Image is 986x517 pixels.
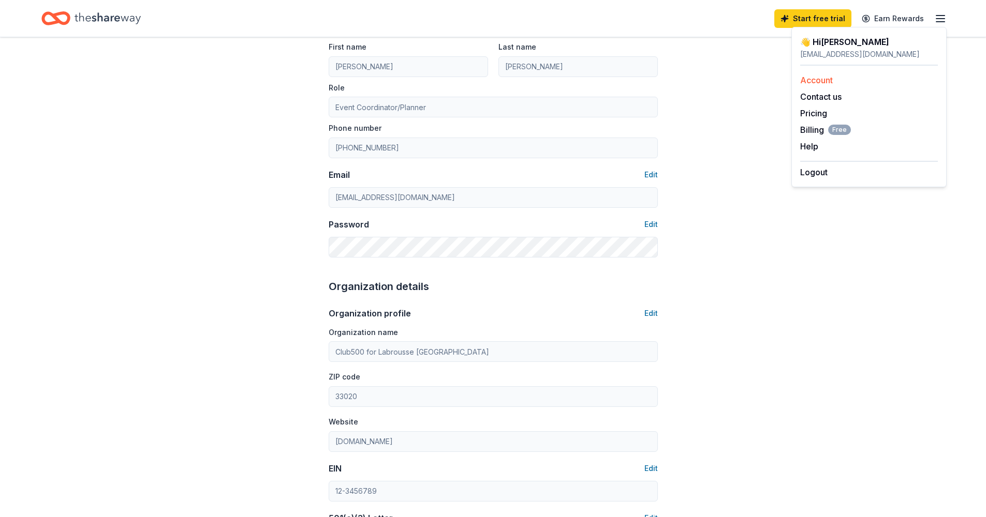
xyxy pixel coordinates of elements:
[329,481,658,501] input: 12-3456789
[329,278,658,295] div: Organization details
[800,166,828,178] button: Logout
[800,75,833,85] a: Account
[329,169,350,181] div: Email
[800,36,938,48] div: 👋 Hi [PERSON_NAME]
[800,108,827,118] a: Pricing
[329,327,398,338] label: Organization name
[329,42,366,52] label: First name
[644,462,658,475] button: Edit
[800,48,938,60] div: [EMAIL_ADDRESS][DOMAIN_NAME]
[828,125,851,135] span: Free
[644,218,658,231] button: Edit
[800,140,818,153] button: Help
[329,462,342,475] div: EIN
[800,90,842,103] button: Contact us
[644,307,658,320] button: Edit
[329,372,360,382] label: ZIP code
[329,218,369,231] div: Password
[498,42,536,52] label: Last name
[41,6,141,31] a: Home
[856,9,930,28] a: Earn Rewards
[644,169,658,181] button: Edit
[329,123,381,133] label: Phone number
[329,386,658,407] input: 12345 (U.S. only)
[329,307,411,320] div: Organization profile
[329,83,345,93] label: Role
[774,9,851,28] a: Start free trial
[800,124,851,136] span: Billing
[329,417,358,427] label: Website
[800,124,851,136] button: BillingFree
